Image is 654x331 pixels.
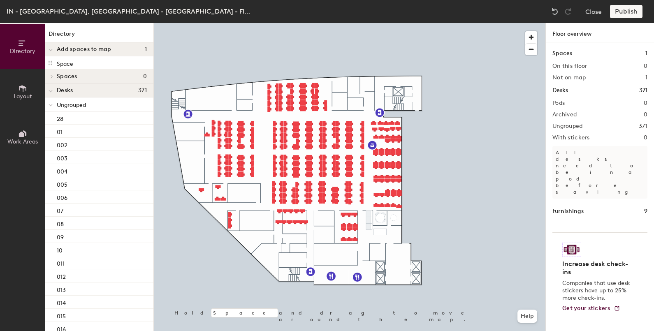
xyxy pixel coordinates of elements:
[552,49,572,58] h1: Spaces
[45,30,153,42] h1: Directory
[138,87,147,94] span: 371
[644,111,647,118] h2: 0
[57,192,67,201] p: 006
[57,87,73,94] span: Desks
[645,74,647,81] h2: 1
[57,139,67,149] p: 002
[585,5,602,18] button: Close
[57,166,67,175] p: 004
[57,218,64,228] p: 08
[552,100,565,106] h2: Pods
[562,305,620,312] a: Get your stickers
[10,48,35,55] span: Directory
[639,86,647,95] h1: 371
[57,297,66,307] p: 014
[517,310,537,323] button: Help
[552,134,590,141] h2: With stickers
[562,260,633,276] h4: Increase desk check-ins
[7,6,253,16] div: IN - [GEOGRAPHIC_DATA], [GEOGRAPHIC_DATA] - [GEOGRAPHIC_DATA] - Floor 11
[57,46,111,53] span: Add spaces to map
[57,102,86,109] span: Ungrouped
[562,305,610,312] span: Get your stickers
[564,7,572,16] img: Redo
[552,74,586,81] h2: Not on map
[57,258,65,267] p: 011
[57,113,63,123] p: 28
[7,138,38,145] span: Work Areas
[57,271,66,280] p: 012
[57,205,63,215] p: 07
[145,46,147,53] span: 1
[143,73,147,80] span: 0
[552,146,647,199] p: All desks need to be in a pod before saving
[644,134,647,141] h2: 0
[562,280,633,302] p: Companies that use desk stickers have up to 25% more check-ins.
[552,207,584,216] h1: Furnishings
[552,63,587,69] h2: On this floor
[57,153,67,162] p: 003
[645,49,647,58] h1: 1
[57,284,66,294] p: 013
[57,179,67,188] p: 005
[57,231,64,241] p: 09
[644,100,647,106] h2: 0
[57,126,63,136] p: 01
[57,58,73,67] p: Space
[551,7,559,16] img: Undo
[644,207,647,216] h1: 9
[562,243,581,257] img: Sticker logo
[57,245,63,254] p: 10
[552,123,583,130] h2: Ungrouped
[644,63,647,69] h2: 0
[14,93,32,100] span: Layout
[546,23,654,42] h1: Floor overview
[57,310,66,320] p: 015
[57,73,77,80] span: Spaces
[639,123,647,130] h2: 371
[552,111,577,118] h2: Archived
[552,86,568,95] h1: Desks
